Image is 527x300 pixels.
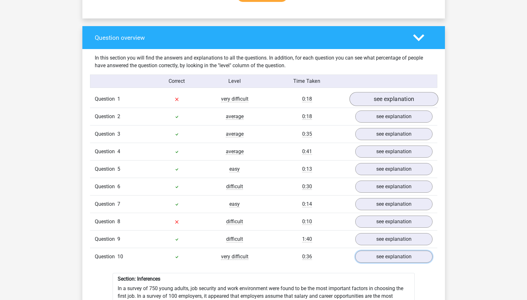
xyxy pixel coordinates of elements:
span: 6 [117,183,120,189]
span: 8 [117,218,120,225]
span: average [226,148,244,155]
span: Question [95,130,117,138]
span: Question [95,113,117,120]
span: 0:35 [302,131,312,137]
span: difficult [226,236,243,242]
span: Question [95,200,117,208]
a: see explanation [355,163,433,175]
span: easy [229,201,240,207]
span: 9 [117,236,120,242]
span: 1 [117,96,120,102]
span: 3 [117,131,120,137]
div: In this section you will find the answers and explanations to all the questions. In addition, for... [90,54,437,69]
a: see explanation [355,146,433,158]
span: Question [95,235,117,243]
span: 7 [117,201,120,207]
span: 0:13 [302,166,312,172]
span: Question [95,218,117,225]
span: 0:10 [302,218,312,225]
span: very difficult [221,254,248,260]
span: Question [95,95,117,103]
span: Question [95,165,117,173]
span: difficult [226,218,243,225]
a: see explanation [355,216,433,228]
span: 4 [117,148,120,154]
span: 10 [117,254,123,260]
span: 0:41 [302,148,312,155]
a: see explanation [349,92,438,106]
div: Correct [148,77,206,85]
span: difficult [226,183,243,190]
span: average [226,131,244,137]
a: see explanation [355,181,433,193]
a: see explanation [355,198,433,210]
div: Level [206,77,264,85]
span: average [226,113,244,120]
a: see explanation [355,233,433,245]
span: Question [95,148,117,155]
a: see explanation [355,251,433,263]
h6: Section: Inferences [118,276,410,282]
span: 0:18 [302,113,312,120]
a: see explanation [355,111,433,123]
span: Question [95,183,117,190]
span: 2 [117,113,120,119]
a: see explanation [355,128,433,140]
span: easy [229,166,240,172]
span: 5 [117,166,120,172]
span: very difficult [221,96,248,102]
div: Time Taken [263,77,350,85]
span: 0:18 [302,96,312,102]
h4: Question overview [95,34,404,41]
span: Question [95,253,117,261]
span: 1:40 [302,236,312,242]
span: 0:36 [302,254,312,260]
span: 0:30 [302,183,312,190]
span: 0:14 [302,201,312,207]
